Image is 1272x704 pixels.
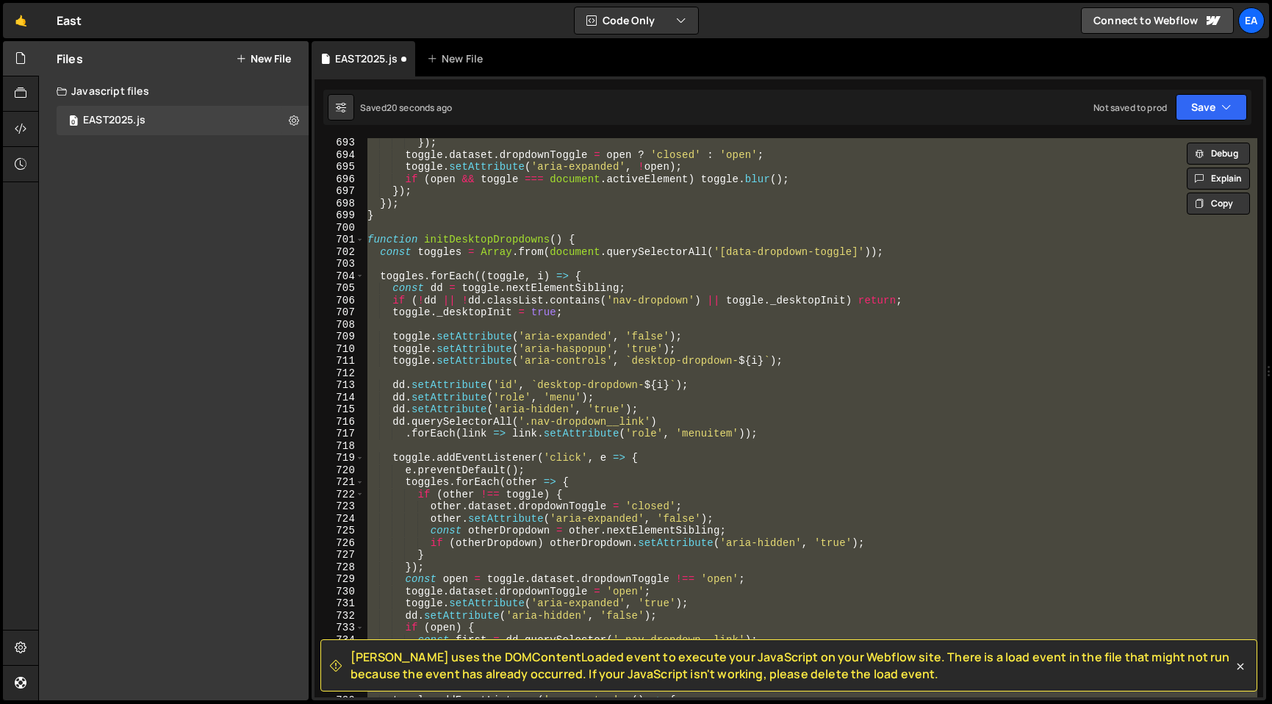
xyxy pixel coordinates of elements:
[315,561,364,574] div: 728
[315,379,364,392] div: 713
[315,658,364,671] div: 736
[57,12,82,29] div: East
[1081,7,1234,34] a: Connect to Webflow
[69,116,78,128] span: 0
[315,222,364,234] div: 700
[1187,143,1250,165] button: Debug
[575,7,698,34] button: Code Only
[315,610,364,622] div: 732
[315,500,364,513] div: 723
[315,597,364,610] div: 731
[315,537,364,550] div: 726
[315,464,364,477] div: 720
[315,683,364,695] div: 738
[315,573,364,586] div: 729
[57,51,83,67] h2: Files
[315,258,364,270] div: 703
[427,51,489,66] div: New File
[315,513,364,525] div: 724
[315,137,364,149] div: 693
[83,114,145,127] div: EAST2025.js
[315,343,364,356] div: 710
[315,149,364,162] div: 694
[315,476,364,489] div: 721
[315,392,364,404] div: 714
[315,452,364,464] div: 719
[315,367,364,380] div: 712
[315,622,364,634] div: 733
[1238,7,1265,34] a: Ea
[387,101,452,114] div: 20 seconds ago
[315,234,364,246] div: 701
[315,428,364,440] div: 717
[315,282,364,295] div: 705
[315,198,364,210] div: 698
[315,549,364,561] div: 727
[315,246,364,259] div: 702
[315,331,364,343] div: 709
[315,634,364,647] div: 734
[315,209,364,222] div: 699
[315,525,364,537] div: 725
[315,646,364,658] div: 735
[315,670,364,683] div: 737
[351,649,1233,682] span: [PERSON_NAME] uses the DOMContentLoaded event to execute your JavaScript on your Webflow site. Th...
[1187,168,1250,190] button: Explain
[315,185,364,198] div: 697
[315,319,364,331] div: 708
[315,416,364,428] div: 716
[360,101,452,114] div: Saved
[39,76,309,106] div: Javascript files
[315,173,364,186] div: 696
[315,586,364,598] div: 730
[315,355,364,367] div: 711
[3,3,39,38] a: 🤙
[57,106,309,135] div: 16599/45142.js
[236,53,291,65] button: New File
[315,306,364,319] div: 707
[315,295,364,307] div: 706
[315,440,364,453] div: 718
[1176,94,1247,121] button: Save
[315,161,364,173] div: 695
[1187,193,1250,215] button: Copy
[1093,101,1167,114] div: Not saved to prod
[315,270,364,283] div: 704
[315,403,364,416] div: 715
[335,51,398,66] div: EAST2025.js
[315,489,364,501] div: 722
